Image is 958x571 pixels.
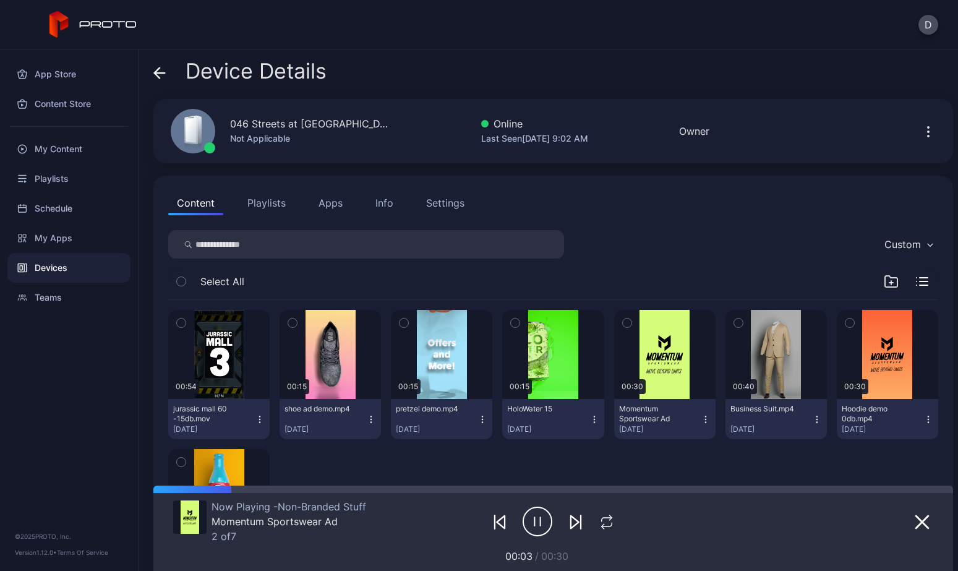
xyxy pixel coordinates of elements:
[541,550,568,562] span: 00:30
[918,15,938,35] button: D
[230,116,391,131] div: 046 Streets at [GEOGRAPHIC_DATA]
[284,424,366,434] div: [DATE]
[273,500,366,513] span: Non-Branded Stuff
[173,424,255,434] div: [DATE]
[367,191,402,215] button: Info
[619,424,701,434] div: [DATE]
[7,194,130,223] a: Schedule
[173,404,241,424] div: jurassic mall 60 -15db.mov
[730,404,798,414] div: Business Suit.mp4
[481,131,588,146] div: Last Seen [DATE] 9:02 AM
[230,131,391,146] div: Not Applicable
[878,230,938,259] button: Custom
[842,404,910,424] div: Hoodie demo 0db.mp4
[212,515,366,528] div: Momentum Sportswear Ad
[842,424,923,434] div: [DATE]
[7,59,130,89] a: App Store
[7,89,130,119] a: Content Store
[507,424,589,434] div: [DATE]
[679,124,709,139] div: Owner
[7,223,130,253] a: My Apps
[200,274,244,289] span: Select All
[7,134,130,164] a: My Content
[619,404,687,424] div: Momentum Sportswear Ad
[535,550,539,562] span: /
[168,399,270,439] button: jurassic mall 60 -15db.mov[DATE]
[375,195,393,210] div: Info
[884,238,921,251] div: Custom
[417,191,473,215] button: Settings
[168,191,223,215] button: Content
[15,549,57,556] span: Version 1.12.0 •
[239,191,294,215] button: Playlists
[725,399,827,439] button: Business Suit.mp4[DATE]
[310,191,351,215] button: Apps
[212,530,366,543] div: 2 of 7
[507,404,575,414] div: HoloWater 15
[614,399,716,439] button: Momentum Sportswear Ad[DATE]
[505,550,532,562] span: 00:03
[15,531,123,541] div: © 2025 PROTO, Inc.
[391,399,492,439] button: pretzel demo.mp4[DATE]
[7,283,130,312] a: Teams
[7,164,130,194] a: Playlists
[7,253,130,283] a: Devices
[481,116,588,131] div: Online
[730,424,812,434] div: [DATE]
[284,404,353,414] div: shoe ad demo.mp4
[280,399,381,439] button: shoe ad demo.mp4[DATE]
[396,404,464,414] div: pretzel demo.mp4
[212,500,366,513] div: Now Playing
[426,195,464,210] div: Settings
[57,549,108,556] a: Terms Of Service
[837,399,938,439] button: Hoodie demo 0db.mp4[DATE]
[502,399,604,439] button: HoloWater 15[DATE]
[396,424,477,434] div: [DATE]
[186,59,327,83] span: Device Details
